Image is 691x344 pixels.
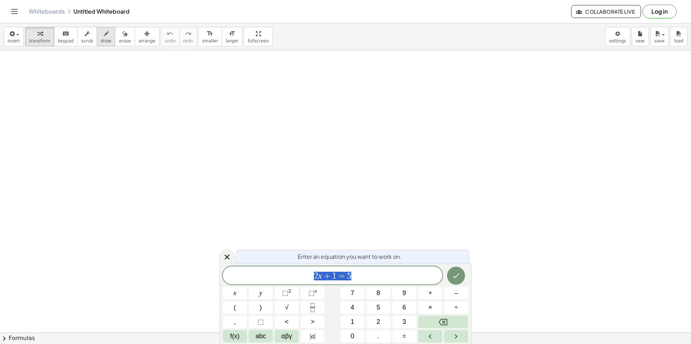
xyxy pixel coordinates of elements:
[308,289,315,297] span: ⬚
[198,27,222,46] button: format_sizesmaller
[402,303,406,312] span: 6
[223,330,247,343] button: Functions
[58,38,74,43] span: keypad
[301,301,325,314] button: Fraction
[402,288,406,298] span: 9
[97,27,116,46] button: draw
[392,316,416,328] button: 3
[605,27,630,46] button: settings
[223,316,247,328] button: ,
[8,38,20,43] span: insert
[444,330,468,343] button: Right arrow
[249,287,273,299] button: y
[351,303,354,312] span: 4
[301,330,325,343] button: Absolute value
[185,29,191,38] i: redo
[454,288,458,298] span: –
[223,287,247,299] button: x
[139,38,155,43] span: arrange
[315,288,317,294] sup: n
[234,317,236,327] span: ,
[234,288,236,298] span: x
[428,288,432,298] span: +
[229,29,235,38] i: format_size
[285,317,289,327] span: <
[9,6,20,17] button: Toggle navigation
[119,38,131,43] span: erase
[165,38,176,43] span: undo
[234,303,236,312] span: (
[161,27,180,46] button: undoundo
[378,331,379,341] span: .
[322,272,333,280] span: +
[577,8,635,15] span: Collaborate Live
[444,301,468,314] button: Divide
[311,317,315,327] span: >
[62,29,69,38] i: keyboard
[366,330,390,343] button: .
[222,27,242,46] button: format_sizelarger
[202,38,218,43] span: smaller
[392,330,416,343] button: Equals
[167,29,173,38] i: undo
[310,332,311,340] span: |
[249,316,273,328] button: Placeholder
[275,330,299,343] button: Greek alphabet
[135,27,159,46] button: arrange
[179,27,197,46] button: redoredo
[260,303,262,312] span: )
[244,27,272,46] button: fullscreen
[650,27,669,46] button: save
[101,38,112,43] span: draw
[366,316,390,328] button: 2
[376,288,380,298] span: 8
[376,303,380,312] span: 5
[654,38,664,43] span: save
[632,27,649,46] button: new
[402,331,406,341] span: =
[428,303,432,312] span: ×
[183,38,193,43] span: redo
[81,38,93,43] span: scrub
[642,5,677,18] button: Log in
[298,252,402,261] span: Enter an equation you want to work on.
[571,5,641,18] button: Collaborate Live
[54,27,78,46] button: keyboardkeypad
[310,331,316,341] span: a
[314,332,316,340] span: |
[455,303,458,312] span: ÷
[418,316,468,328] button: Backspace
[223,301,247,314] button: (
[4,27,24,46] button: insert
[285,303,289,312] span: √
[447,267,465,285] button: Done
[258,317,264,327] span: ⬚
[340,287,365,299] button: 7
[418,301,442,314] button: Times
[275,316,299,328] button: Less than
[418,330,442,343] button: Left arrow
[392,287,416,299] button: 9
[259,288,262,298] span: y
[230,331,240,341] span: f(x)
[340,316,365,328] button: 1
[301,316,325,328] button: Greater than
[444,287,468,299] button: Minus
[318,271,322,280] var: x
[275,287,299,299] button: Squared
[301,287,325,299] button: Superscript
[282,289,288,297] span: ⬚
[256,331,266,341] span: abc
[392,301,416,314] button: 6
[226,38,238,43] span: larger
[340,301,365,314] button: 4
[77,27,97,46] button: scrub
[115,27,135,46] button: erase
[347,272,351,280] span: 5
[636,38,645,43] span: new
[337,272,347,280] span: =
[351,331,354,341] span: 0
[609,38,626,43] span: settings
[25,27,54,46] button: transform
[249,301,273,314] button: )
